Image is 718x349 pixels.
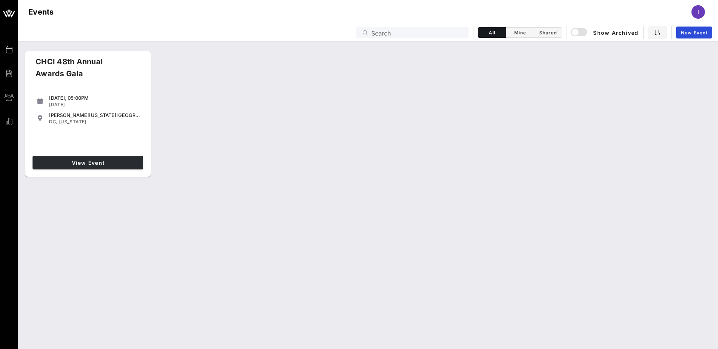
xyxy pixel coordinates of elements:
span: [US_STATE] [59,119,86,124]
span: DC, [49,119,58,124]
div: [PERSON_NAME][US_STATE][GEOGRAPHIC_DATA] [49,112,140,118]
button: Mine [506,27,534,38]
button: All [478,27,506,38]
div: [DATE] [49,102,140,108]
a: New Event [676,27,712,38]
span: Show Archived [572,28,638,37]
button: Show Archived [571,26,639,39]
span: I [697,8,699,16]
span: View Event [36,160,140,166]
span: Mine [510,30,529,35]
span: All [483,30,501,35]
span: Shared [538,30,557,35]
a: View Event [33,156,143,169]
button: Shared [534,27,562,38]
div: CHCI 48th Annual Awards Gala [30,56,135,86]
div: [DATE], 05:00PM [49,95,140,101]
span: New Event [681,30,708,35]
div: I [691,5,705,19]
h1: Events [28,6,54,18]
